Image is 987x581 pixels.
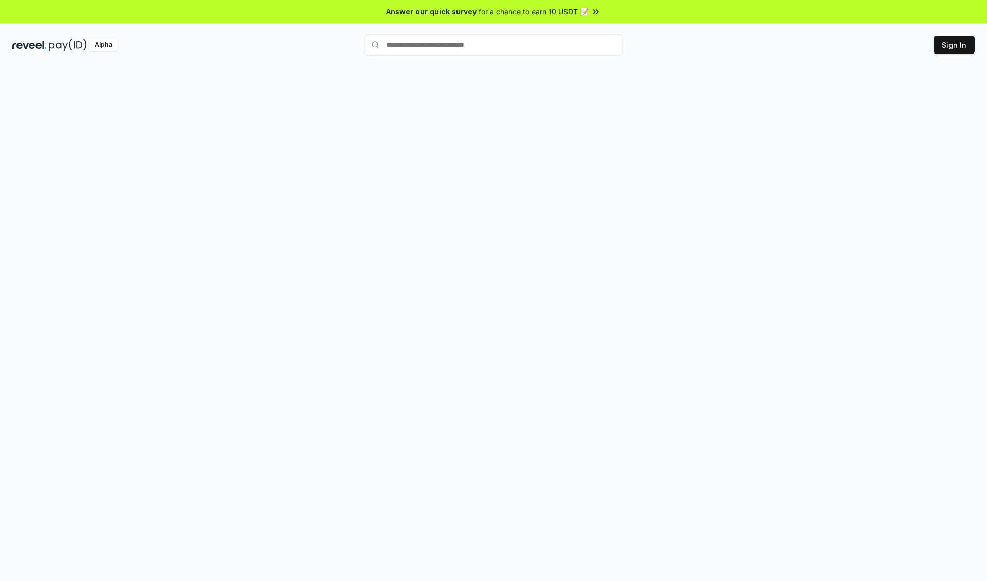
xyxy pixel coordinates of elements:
div: Alpha [89,39,118,51]
button: Sign In [934,36,975,54]
img: pay_id [49,39,87,51]
img: reveel_dark [12,39,47,51]
span: for a chance to earn 10 USDT 📝 [479,6,589,17]
span: Answer our quick survey [386,6,477,17]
